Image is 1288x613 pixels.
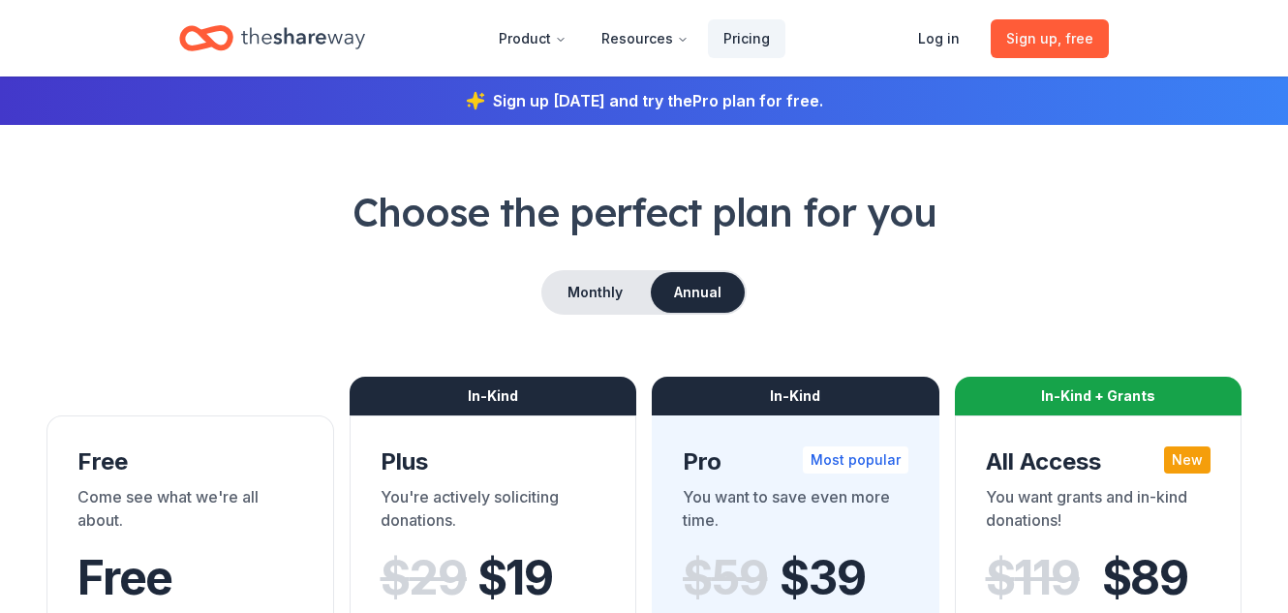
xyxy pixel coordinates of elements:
[77,485,303,539] div: Come see what we're all about.
[991,19,1109,58] a: Sign up, free
[543,272,647,313] button: Monthly
[1102,551,1188,605] span: $ 89
[477,551,553,605] span: $ 19
[586,19,704,58] button: Resources
[683,485,908,539] div: You want to save even more time.
[483,19,582,58] button: Product
[350,377,637,415] div: In-Kind
[381,485,606,539] div: You're actively soliciting donations.
[955,377,1242,415] div: In-Kind + Grants
[683,446,908,477] div: Pro
[652,377,939,415] div: In-Kind
[483,15,785,61] nav: Main
[986,485,1211,539] div: You want grants and in-kind donations!
[77,549,172,606] span: Free
[1164,446,1211,474] div: New
[1006,27,1093,50] span: Sign up
[46,185,1242,239] h1: Choose the perfect plan for you
[381,446,606,477] div: Plus
[179,15,365,61] a: Home
[780,551,865,605] span: $ 39
[986,446,1211,477] div: All Access
[1058,30,1093,46] span: , free
[77,446,303,477] div: Free
[803,446,908,474] div: Most popular
[903,19,975,58] a: Log in
[651,272,745,313] button: Annual
[708,19,785,58] a: Pricing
